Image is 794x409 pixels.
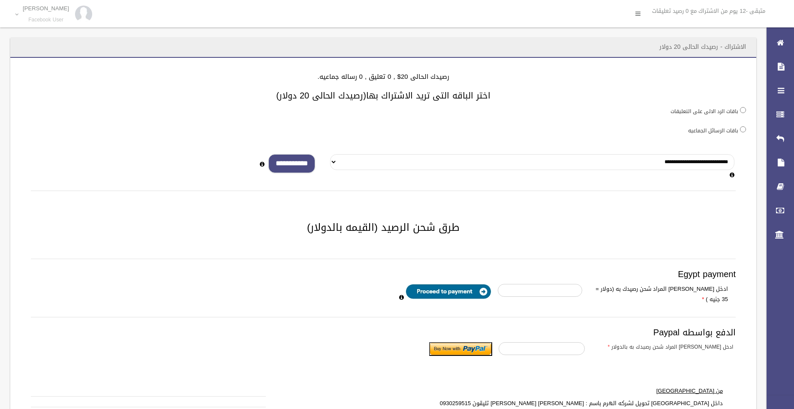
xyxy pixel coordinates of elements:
header: الاشتراك - رصيدك الحالى 20 دولار [649,39,756,55]
h3: الدفع بواسطه Paypal [31,328,736,337]
label: باقات الرد الالى على التعليقات [671,107,738,116]
h3: Egypt payment [31,269,736,279]
p: [PERSON_NAME] [23,5,69,12]
small: Facebook User [23,17,69,23]
img: 84628273_176159830277856_972693363922829312_n.jpg [75,6,92,23]
h2: طرق شحن الرصيد (القيمه بالدولار) [21,222,746,233]
h4: رصيدك الحالى 20$ , 0 تعليق , 0 رساله جماعيه. [21,73,746,81]
label: ادخل [PERSON_NAME] المراد شحن رصيدك به (دولار = 35 جنيه ) [589,284,734,305]
h3: اختر الباقه التى تريد الاشتراك بها(رصيدك الحالى 20 دولار) [21,91,746,100]
label: باقات الرسائل الجماعيه [688,126,738,135]
input: Submit [429,342,492,356]
label: ادخل [PERSON_NAME] المراد شحن رصيدك به بالدولار [591,342,740,352]
label: من [GEOGRAPHIC_DATA] [424,386,729,396]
